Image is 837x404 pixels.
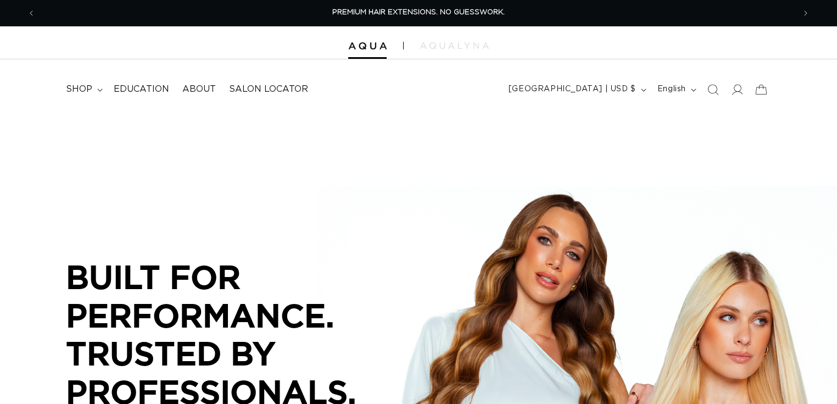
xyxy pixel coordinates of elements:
[657,84,686,95] span: English
[651,79,701,100] button: English
[348,42,387,50] img: Aqua Hair Extensions
[114,84,169,95] span: Education
[502,79,651,100] button: [GEOGRAPHIC_DATA] | USD $
[66,84,92,95] span: shop
[176,77,222,102] a: About
[229,84,308,95] span: Salon Locator
[19,3,43,24] button: Previous announcement
[182,84,216,95] span: About
[222,77,315,102] a: Salon Locator
[59,77,107,102] summary: shop
[701,78,725,102] summary: Search
[332,9,505,16] span: PREMIUM HAIR EXTENSIONS. NO GUESSWORK.
[420,42,489,49] img: aqualyna.com
[794,3,818,24] button: Next announcement
[107,77,176,102] a: Education
[509,84,636,95] span: [GEOGRAPHIC_DATA] | USD $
